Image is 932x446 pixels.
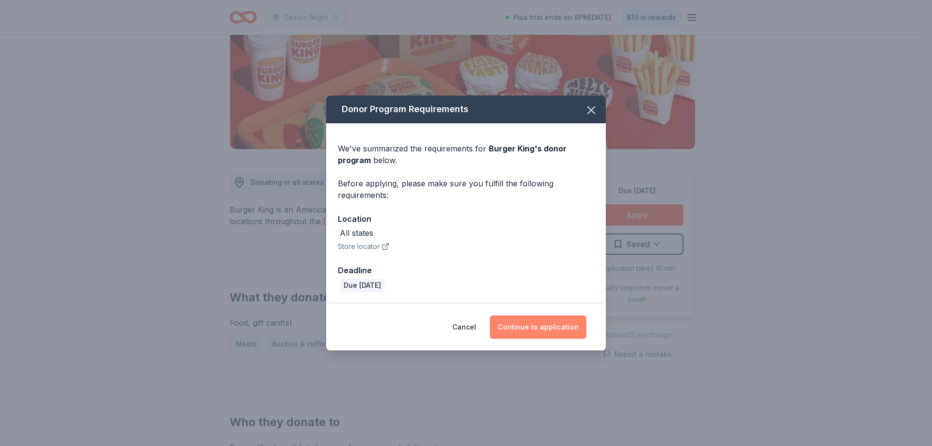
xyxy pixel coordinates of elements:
[338,178,594,201] div: Before applying, please make sure you fulfill the following requirements:
[326,96,606,123] div: Donor Program Requirements
[338,143,594,166] div: We've summarized the requirements for below.
[338,213,594,225] div: Location
[338,241,389,252] button: Store locator
[452,315,476,339] button: Cancel
[490,315,586,339] button: Continue to application
[340,227,373,239] div: All states
[338,264,594,277] div: Deadline
[340,279,385,292] div: Due [DATE]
